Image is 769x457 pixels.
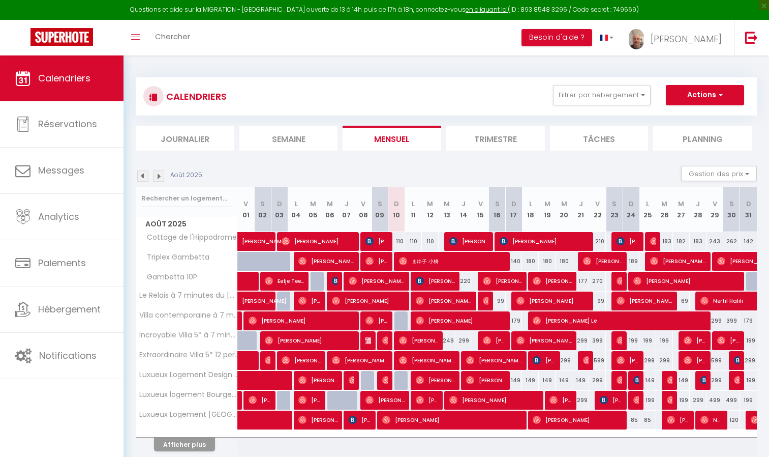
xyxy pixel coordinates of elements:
[249,311,355,330] span: [PERSON_NAME]
[651,33,722,45] span: [PERSON_NAME]
[617,351,639,370] span: [PERSON_NAME]
[355,187,372,232] th: 08
[449,390,539,410] span: [PERSON_NAME]
[713,199,717,209] abbr: V
[723,311,740,330] div: 399
[723,232,740,251] div: 262
[298,291,321,310] span: [PERSON_NAME]
[238,232,255,251] a: [PERSON_NAME]
[646,199,649,209] abbr: L
[656,232,673,251] div: 183
[684,351,706,370] span: [PERSON_NAME]
[506,371,522,390] div: 149
[446,126,545,151] li: Trimestre
[138,311,239,319] span: Villa contemporaine à 7 minutes du [GEOGRAPHIC_DATA]
[623,331,639,350] div: 199
[138,252,212,263] span: Triplex Gambetta
[556,371,572,390] div: 149
[466,351,522,370] span: [PERSON_NAME] [PERSON_NAME] [PERSON_NAME]
[696,199,700,209] abbr: J
[667,390,672,410] span: [PERSON_NAME]
[489,187,506,232] th: 16
[138,232,239,243] span: Cottage de l'Hippodrome
[745,31,758,44] img: logout
[466,370,505,390] span: [PERSON_NAME]
[621,20,734,55] a: ... [PERSON_NAME]
[553,85,651,105] button: Filtrer par hébergement
[746,199,751,209] abbr: D
[533,311,706,330] span: [PERSON_NAME] Le
[673,292,690,310] div: 69
[416,390,438,410] span: [PERSON_NAME]
[138,292,239,299] span: Le Relais à 7 minutes du [GEOGRAPHIC_DATA]
[549,390,572,410] span: [PERSON_NAME]
[427,199,433,209] abbr: M
[277,199,282,209] abbr: D
[382,370,388,390] span: [PERSON_NAME]
[650,251,706,271] span: [PERSON_NAME]
[39,349,97,362] span: Notifications
[740,187,757,232] th: 31
[483,331,505,350] span: [PERSON_NAME]
[254,187,271,232] th: 02
[740,351,757,370] div: 299
[639,187,656,232] th: 25
[260,199,265,209] abbr: S
[310,199,316,209] abbr: M
[673,232,690,251] div: 182
[572,272,589,291] div: 177
[327,199,333,209] abbr: M
[706,391,723,410] div: 499
[600,390,622,410] span: [PERSON_NAME]
[639,331,656,350] div: 199
[656,331,673,350] div: 199
[506,311,522,330] div: 179
[378,199,382,209] abbr: S
[639,411,656,430] div: 85
[684,331,706,350] span: [PERSON_NAME]
[629,29,644,49] img: ...
[583,251,622,271] span: [PERSON_NAME]
[706,232,723,251] div: 243
[673,187,690,232] th: 27
[38,118,97,130] span: Réservations
[572,331,589,350] div: 299
[729,199,734,209] abbr: S
[422,232,439,251] div: 110
[155,31,190,42] span: Chercher
[343,126,441,151] li: Mensuel
[633,370,639,390] span: [PERSON_NAME]
[740,371,757,390] div: 199
[734,351,740,370] span: [PERSON_NAME]
[639,391,656,410] div: 199
[589,351,606,370] div: 599
[690,391,706,410] div: 299
[455,272,472,291] div: 220
[723,411,740,430] div: 120
[589,292,606,310] div: 99
[136,126,234,151] li: Journalier
[416,370,455,390] span: [PERSON_NAME]
[138,391,239,398] span: Luxueux logement Bourgeois de 250 M2 climatisé
[298,390,321,410] span: [PERSON_NAME]
[136,217,237,232] span: Août 2025
[265,351,270,370] span: [PERSON_NAME]
[399,351,455,370] span: [PERSON_NAME]
[462,199,466,209] abbr: J
[439,331,455,350] div: 249
[606,187,623,232] th: 23
[466,5,508,14] a: en cliquant ici
[539,371,556,390] div: 149
[238,187,255,232] th: 01
[639,351,656,370] div: 299
[617,331,622,350] span: [PERSON_NAME]
[483,271,522,291] span: [PERSON_NAME]
[612,199,617,209] abbr: S
[249,390,271,410] span: [PERSON_NAME]
[439,187,455,232] th: 13
[349,370,354,390] span: [PERSON_NAME]
[539,187,556,232] th: 19
[690,232,706,251] div: 183
[673,391,690,410] div: 199
[661,199,667,209] abbr: M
